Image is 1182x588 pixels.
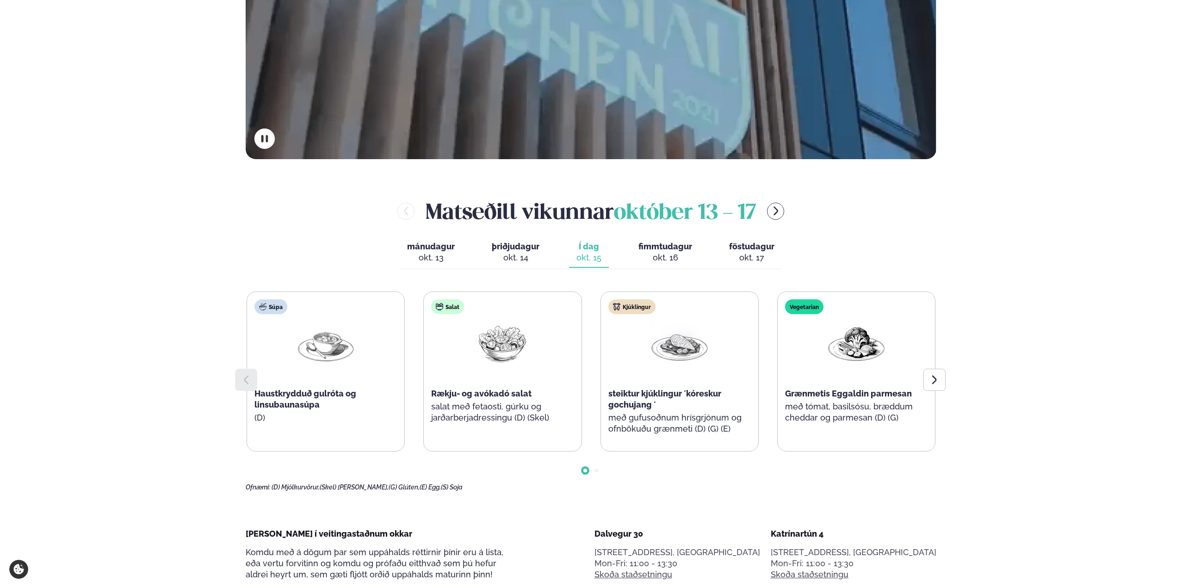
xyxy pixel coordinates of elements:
span: Go to slide 2 [594,469,598,472]
p: [STREET_ADDRESS], [GEOGRAPHIC_DATA] [594,547,760,558]
div: Kjúklingur [608,299,656,314]
a: Skoða staðsetningu [594,569,672,580]
button: mánudagur okt. 13 [400,237,462,268]
div: Mon-Fri: 11:00 - 13:30 [594,558,760,569]
span: föstudagur [729,241,774,251]
button: fimmtudagur okt. 16 [631,237,699,268]
span: Haustkrydduð gulróta og linsubaunasúpa [254,389,356,409]
span: (S) Soja [441,483,463,491]
img: salad.svg [436,303,443,310]
div: Mon-Fri: 11:00 - 13:30 [771,558,936,569]
div: okt. 16 [638,252,692,263]
div: okt. 13 [407,252,455,263]
span: steiktur kjúklingur ´kóreskur gochujang ´ [608,389,721,409]
p: salat með fetaosti, gúrku og jarðarberjadressingu (D) (Skel) [431,401,574,423]
p: með gufusoðnum hrísgrjónum og ofnbökuðu grænmeti (D) (G) (E) [608,412,751,434]
span: þriðjudagur [492,241,539,251]
h2: Matseðill vikunnar [426,196,756,226]
span: (E) Egg, [420,483,441,491]
span: Grænmetis Eggaldin parmesan [785,389,912,398]
div: okt. 17 [729,252,774,263]
p: [STREET_ADDRESS], [GEOGRAPHIC_DATA] [771,547,936,558]
span: mánudagur [407,241,455,251]
span: (G) Glúten, [389,483,420,491]
img: Chicken-breast.png [650,322,709,365]
div: Katrínartún 4 [771,528,936,539]
span: Go to slide 1 [583,469,587,472]
img: Vegan.png [827,322,886,365]
img: Salad.png [473,322,532,365]
button: Í dag okt. 15 [569,237,609,268]
div: okt. 14 [492,252,539,263]
span: Rækju- og avókadó salat [431,389,532,398]
button: menu-btn-right [767,203,784,220]
span: (D) Mjólkurvörur, [272,483,320,491]
span: Í dag [576,241,601,252]
p: (D) [254,412,397,423]
div: Salat [431,299,464,314]
span: [PERSON_NAME] í veitingastaðnum okkar [246,529,412,538]
button: föstudagur okt. 17 [722,237,782,268]
a: Skoða staðsetningu [771,569,848,580]
img: soup.svg [259,303,266,310]
button: þriðjudagur okt. 14 [484,237,547,268]
img: chicken.svg [613,303,620,310]
div: Dalvegur 30 [594,528,760,539]
span: (Skel) [PERSON_NAME], [320,483,389,491]
span: október 13 - 17 [614,203,756,223]
div: Vegetarian [785,299,823,314]
span: Ofnæmi: [246,483,270,491]
div: okt. 15 [576,252,601,263]
div: Súpa [254,299,287,314]
p: með tómat, basilsósu, bræddum cheddar og parmesan (D) (G) [785,401,928,423]
a: Cookie settings [9,560,28,579]
button: menu-btn-left [397,203,415,220]
span: fimmtudagur [638,241,692,251]
span: Komdu með á dögum þar sem uppáhalds réttirnir þínir eru á lista, eða vertu forvitinn og komdu og ... [246,547,503,579]
img: Soup.png [296,322,355,365]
